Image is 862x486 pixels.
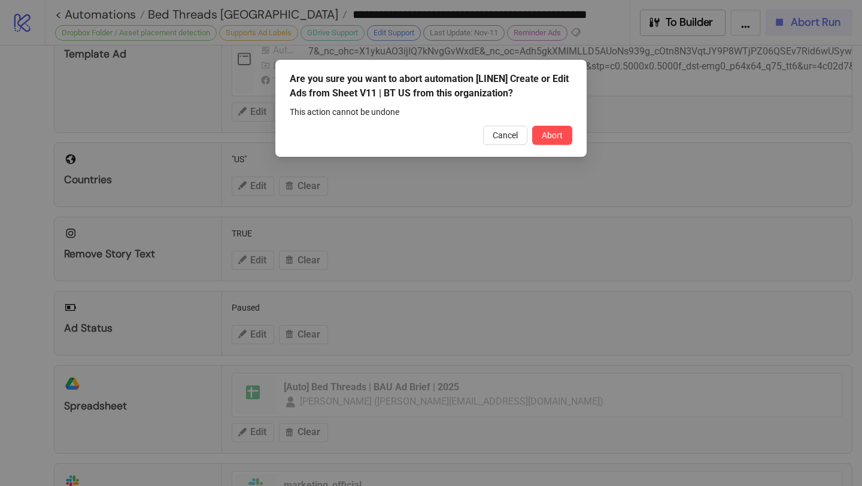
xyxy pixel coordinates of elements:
div: This action cannot be undone [290,105,572,119]
button: Cancel [483,126,527,145]
div: Are you sure you want to abort automation [LINEN] Create or Edit Ads from Sheet V11 | BT US from ... [290,72,572,101]
span: Abort [542,130,563,140]
button: Abort [532,126,572,145]
span: Cancel [493,130,518,140]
